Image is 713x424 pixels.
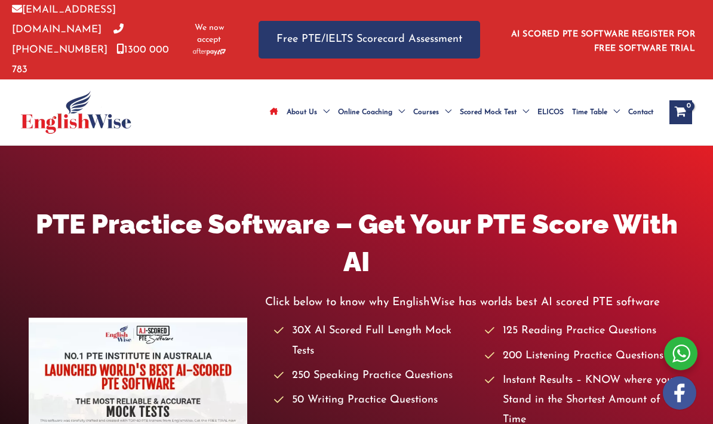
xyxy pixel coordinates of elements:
a: 1300 000 783 [12,45,169,75]
span: We now accept [190,22,229,46]
a: CoursesMenu Toggle [409,91,456,133]
span: ELICOS [537,91,564,133]
a: Contact [624,91,657,133]
a: [PHONE_NUMBER] [12,24,124,54]
a: Scored Mock TestMenu Toggle [456,91,533,133]
span: About Us [287,91,317,133]
h1: PTE Practice Software – Get Your PTE Score With AI [29,205,684,281]
aside: Header Widget 1 [504,20,701,59]
a: About UsMenu Toggle [282,91,334,133]
li: 30X AI Scored Full Length Mock Tests [274,321,474,361]
li: 250 Speaking Practice Questions [274,366,474,386]
a: Online CoachingMenu Toggle [334,91,409,133]
span: Online Coaching [338,91,392,133]
span: Menu Toggle [392,91,405,133]
a: Time TableMenu Toggle [568,91,624,133]
span: Time Table [572,91,607,133]
span: Menu Toggle [317,91,330,133]
span: Menu Toggle [439,91,451,133]
a: Free PTE/IELTS Scorecard Assessment [259,21,480,59]
a: ELICOS [533,91,568,133]
li: 50 Writing Practice Questions [274,391,474,410]
a: View Shopping Cart, empty [669,100,692,124]
img: white-facebook.png [663,376,696,410]
span: Contact [628,91,653,133]
li: 200 Listening Practice Questions [485,346,684,366]
span: Courses [413,91,439,133]
img: cropped-ew-logo [21,91,131,134]
a: AI SCORED PTE SOFTWARE REGISTER FOR FREE SOFTWARE TRIAL [511,30,696,53]
li: 125 Reading Practice Questions [485,321,684,341]
p: Click below to know why EnglishWise has worlds best AI scored PTE software [265,293,684,312]
a: [EMAIL_ADDRESS][DOMAIN_NAME] [12,5,116,35]
span: Menu Toggle [607,91,620,133]
span: Menu Toggle [517,91,529,133]
img: Afterpay-Logo [193,48,226,55]
span: Scored Mock Test [460,91,517,133]
nav: Site Navigation: Main Menu [266,91,657,133]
